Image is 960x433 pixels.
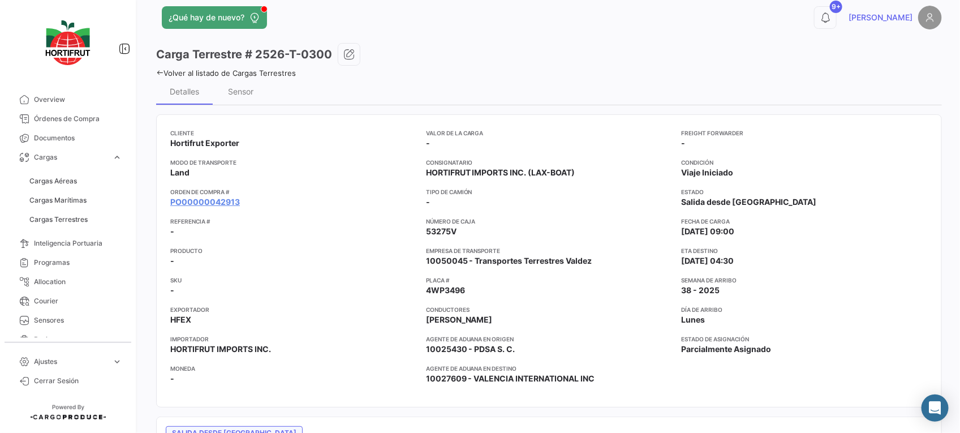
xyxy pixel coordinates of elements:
[25,211,127,228] a: Cargas Terrestres
[170,364,417,373] app-card-info-title: Moneda
[681,314,705,325] span: Lunes
[34,296,122,306] span: Courier
[34,376,122,386] span: Cerrar Sesión
[426,187,673,196] app-card-info-title: Tipo de Camión
[170,226,174,237] span: -
[29,176,77,186] span: Cargas Aéreas
[426,255,592,267] span: 10050045 - Transportes Terrestres Valdez
[170,373,174,384] span: -
[112,335,122,345] span: expand_more
[9,272,127,291] a: Allocation
[426,158,673,167] app-card-info-title: Consignatario
[426,226,457,237] span: 53275V
[34,114,122,124] span: Órdenes de Compra
[681,196,816,208] span: Salida desde [GEOGRAPHIC_DATA]
[681,344,771,355] span: Parcialmente Asignado
[29,195,87,205] span: Cargas Marítimas
[681,158,928,167] app-card-info-title: Condición
[681,167,733,178] span: Viaje Iniciado
[681,138,685,149] span: -
[681,335,928,344] app-card-info-title: Estado de Asignación
[681,246,928,255] app-card-info-title: ETA Destino
[34,238,122,248] span: Inteligencia Portuaria
[9,291,127,311] a: Courier
[170,217,417,226] app-card-info-title: Referencia #
[34,357,107,367] span: Ajustes
[681,285,720,296] span: 38 - 2025
[9,128,127,148] a: Documentos
[170,344,271,355] span: HORTIFRUT IMPORTS INC.
[426,335,673,344] app-card-info-title: Agente de Aduana en Origen
[9,90,127,109] a: Overview
[9,109,127,128] a: Órdenes de Compra
[25,192,127,209] a: Cargas Marítimas
[681,226,734,237] span: [DATE] 09:00
[170,285,174,296] span: -
[34,277,122,287] span: Allocation
[426,128,673,138] app-card-info-title: Valor de la Carga
[156,68,296,78] a: Volver al listado de Cargas Terrestres
[162,6,267,29] button: ¿Qué hay de nuevo?
[34,258,122,268] span: Programas
[426,138,430,149] span: -
[426,285,465,296] span: 4WP3496
[112,152,122,162] span: expand_more
[169,12,244,23] span: ¿Qué hay de nuevo?
[9,311,127,330] a: Sensores
[34,95,122,105] span: Overview
[9,234,127,253] a: Inteligencia Portuaria
[112,357,122,367] span: expand_more
[849,12,912,23] span: [PERSON_NAME]
[34,335,107,345] span: Business
[170,167,190,178] span: Land
[170,196,240,208] a: PO00000042913
[170,87,199,96] div: Detalles
[426,364,673,373] app-card-info-title: Agente de Aduana en Destino
[426,217,673,226] app-card-info-title: Número de Caja
[170,276,417,285] app-card-info-title: SKU
[426,167,575,178] span: HORTIFRUT IMPORTS INC. (LAX-BOAT)
[170,187,417,196] app-card-info-title: Orden de Compra #
[229,87,254,96] div: Sensor
[681,276,928,285] app-card-info-title: Semana de Arribo
[918,6,942,29] img: placeholder-user.png
[426,314,493,325] span: [PERSON_NAME]
[170,158,417,167] app-card-info-title: Modo de Transporte
[681,305,928,314] app-card-info-title: Día de Arribo
[426,246,673,255] app-card-info-title: Empresa de Transporte
[681,187,928,196] app-card-info-title: Estado
[170,138,239,149] span: Hortifrut Exporter
[170,335,417,344] app-card-info-title: Importador
[681,217,928,226] app-card-info-title: Fecha de carga
[25,173,127,190] a: Cargas Aéreas
[426,344,515,355] span: 10025430 - PDSA S. C.
[170,255,174,267] span: -
[9,253,127,272] a: Programas
[34,152,107,162] span: Cargas
[34,133,122,143] span: Documentos
[29,215,88,225] span: Cargas Terrestres
[426,373,595,384] span: 10027609 - VALENCIA INTERNATIONAL INC
[922,395,949,422] div: Abrir Intercom Messenger
[170,246,417,255] app-card-info-title: Producto
[426,305,673,314] app-card-info-title: Conductores
[681,128,928,138] app-card-info-title: Freight Forwarder
[34,315,122,325] span: Sensores
[170,128,417,138] app-card-info-title: Cliente
[426,276,673,285] app-card-info-title: Placa #
[40,14,96,72] img: logo-hortifrut.svg
[170,305,417,314] app-card-info-title: Exportador
[681,255,734,267] span: [DATE] 04:30
[426,196,430,208] span: -
[156,46,332,62] h3: Carga Terrestre # 2526-T-0300
[170,314,191,325] span: HFEX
